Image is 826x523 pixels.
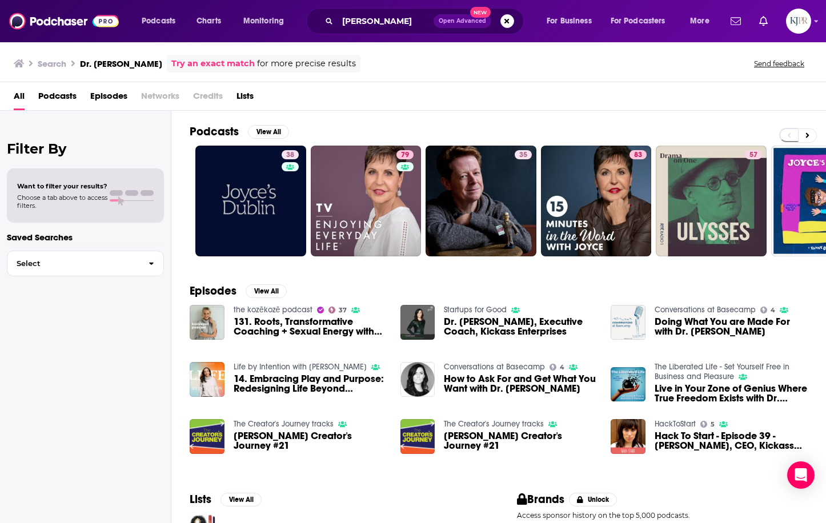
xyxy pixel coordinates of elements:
a: 57 [656,146,767,256]
span: Podcasts [142,13,175,29]
a: EpisodesView All [190,284,287,298]
a: ListsView All [190,492,262,506]
span: More [690,13,709,29]
a: 4 [550,364,564,371]
span: 131. Roots, Transformative Coaching + Sexual Energy with Dr. [PERSON_NAME] [234,317,387,336]
span: 79 [401,150,409,161]
h2: Podcasts [190,124,239,139]
a: 79 [311,146,422,256]
button: Show profile menu [786,9,811,34]
span: For Podcasters [611,13,665,29]
a: Episodes [90,87,127,110]
span: 57 [749,150,757,161]
a: All [14,87,25,110]
span: Want to filter your results? [17,182,107,190]
span: Credits [193,87,223,110]
span: 38 [286,150,294,161]
a: 38 [195,146,306,256]
button: View All [248,125,289,139]
a: Doing What You are Made For with Dr. Caneel Joyce [655,317,808,336]
a: Dr. Caneel Joyce, Executive Coach, Kickass Enterprises [444,317,597,336]
img: Caneel Joyce_The Creator's Journey #21 [190,419,224,454]
h2: Brands [517,492,564,506]
a: Life by Intention with Sylvana Rochet [234,362,367,372]
span: Charts [197,13,221,29]
a: 83 [629,150,647,159]
h3: Search [38,58,66,69]
span: 14. Embracing Play and Purpose: Redesigning Life Beyond Suffering with Dr. [PERSON_NAME] [234,374,387,393]
a: Conversations at Basecamp [444,362,545,372]
span: [PERSON_NAME] Creator's Journey #21 [444,431,597,450]
img: 14. Embracing Play and Purpose: Redesigning Life Beyond Suffering with Dr. Caneel Joyce [190,362,224,397]
span: 5 [711,422,715,427]
span: How to Ask For and Get What You Want with Dr. [PERSON_NAME] [444,374,597,393]
p: Saved Searches [7,232,164,243]
img: 131. Roots, Transformative Coaching + Sexual Energy with Dr. Caneel Joyce [190,305,224,340]
img: How to Ask For and Get What You Want with Dr. Caneel Joyce [400,362,435,397]
a: Lists [236,87,254,110]
span: Choose a tab above to access filters. [17,194,107,210]
img: Live in Your Zone of Genius Where True Freedom Exists with Dr. Caneel Joyce [611,367,645,402]
span: For Business [547,13,592,29]
input: Search podcasts, credits, & more... [338,12,434,30]
span: 4 [771,308,775,313]
a: 38 [282,150,299,159]
span: Select [7,260,139,267]
img: Podchaser - Follow, Share and Rate Podcasts [9,10,119,32]
span: 35 [519,150,527,161]
div: Open Intercom Messenger [787,461,815,489]
div: Search podcasts, credits, & more... [317,8,535,34]
a: 35 [515,150,532,159]
a: HackToStart [655,419,696,429]
span: Hack To Start - Episode 39 - [PERSON_NAME], CEO, Kickass Creative [655,431,808,450]
a: Caneel Joyce_The Creator's Journey #21 [234,431,387,450]
h2: Episodes [190,284,236,298]
span: [PERSON_NAME] Creator's Journey #21 [234,431,387,450]
img: Doing What You are Made For with Dr. Caneel Joyce [611,305,645,340]
a: 83 [541,146,652,256]
button: Open AdvancedNew [434,14,491,28]
button: Select [7,251,164,276]
a: PodcastsView All [190,124,289,139]
img: Caneel Joyce_The Creator's Journey #21 [400,419,435,454]
a: Conversations at Basecamp [655,305,756,315]
span: Logged in as KJPRpodcast [786,9,811,34]
span: Monitoring [243,13,284,29]
button: open menu [539,12,606,30]
h2: Lists [190,492,211,506]
button: Unlock [569,493,618,506]
a: Try an exact match [171,57,255,70]
a: The Creator's Journey tracks [444,419,544,429]
a: Hack To Start - Episode 39 - Caneel Joyce, CEO, Kickass Creative [655,431,808,450]
img: User Profile [786,9,811,34]
span: Open Advanced [439,18,486,24]
a: 35 [426,146,536,256]
img: Dr. Caneel Joyce, Executive Coach, Kickass Enterprises [400,305,435,340]
a: 4 [760,307,775,313]
span: Podcasts [38,87,77,110]
a: The Liberated Life - Set Yourself Free in Business and Pleasure [655,362,789,381]
a: Startups for Good [444,305,507,315]
button: open menu [682,12,724,30]
button: View All [220,493,262,506]
a: Live in Your Zone of Genius Where True Freedom Exists with Dr. Caneel Joyce [655,384,808,403]
span: 83 [634,150,642,161]
img: Hack To Start - Episode 39 - Caneel Joyce, CEO, Kickass Creative [611,419,645,454]
a: 5 [700,421,715,428]
h3: Dr. [PERSON_NAME] [80,58,162,69]
span: New [470,7,491,18]
a: 131. Roots, Transformative Coaching + Sexual Energy with Dr. Caneel Joyce [234,317,387,336]
a: Show notifications dropdown [755,11,772,31]
span: Live in Your Zone of Genius Where True Freedom Exists with Dr. [PERSON_NAME] [655,384,808,403]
